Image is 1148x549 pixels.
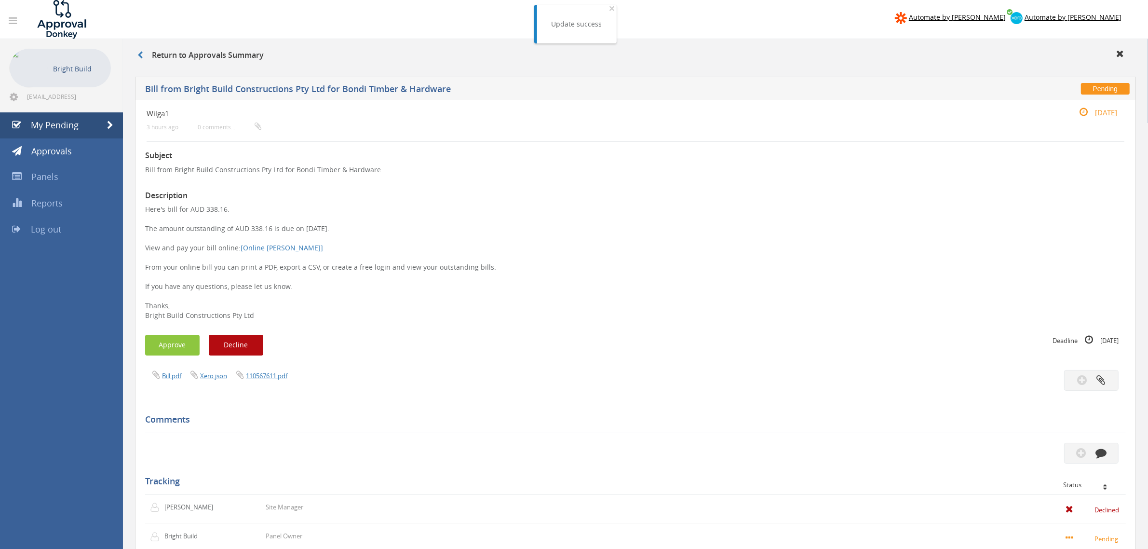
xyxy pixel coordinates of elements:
[164,532,220,541] p: Bright Build
[266,503,303,512] p: Site Manager
[895,12,907,24] img: zapier-logomark.png
[31,145,72,157] span: Approvals
[145,84,833,96] h5: Bill from Bright Build Constructions Pty Ltd for Bondi Timber & Hardware
[27,93,109,100] span: [EMAIL_ADDRESS][DOMAIN_NAME]
[552,19,602,29] div: Update success
[198,124,261,131] small: 0 comments...
[162,371,181,380] a: Bill.pdf
[246,371,287,380] a: 110567611.pdf
[1011,12,1023,24] img: xero-logo.png
[609,1,615,15] span: ×
[241,243,323,252] a: [Online [PERSON_NAME]]
[31,197,63,209] span: Reports
[137,51,264,60] h3: Return to Approvals Summary
[150,532,164,542] img: user-icon.png
[145,335,200,356] button: Approve
[145,477,1119,486] h5: Tracking
[1053,335,1119,345] small: Deadline [DATE]
[1066,504,1121,515] small: Declined
[145,415,1119,425] h5: Comments
[1025,13,1121,22] span: Automate by [PERSON_NAME]
[31,171,58,182] span: Panels
[145,165,1126,175] p: Bill from Bright Build Constructions Pty Ltd for Bondi Timber & Hardware
[1081,83,1130,95] span: Pending
[200,371,227,380] a: Xero.json
[164,503,220,512] p: [PERSON_NAME]
[145,192,1126,200] h3: Description
[209,335,263,356] button: Decline
[147,124,178,131] small: 3 hours ago
[145,205,1126,320] p: Here's bill for AUD 338.16. The amount outstanding of AUD 338.16 is due on [DATE]. View and pay y...
[150,503,164,512] img: user-icon.png
[1069,107,1117,118] small: [DATE]
[266,532,302,541] p: Panel Owner
[145,151,1126,160] h3: Subject
[909,13,1006,22] span: Automate by [PERSON_NAME]
[53,63,106,75] p: Bright Build
[31,223,61,235] span: Log out
[147,110,961,118] h4: Wilga1
[31,119,79,131] span: My Pending
[1063,481,1119,488] div: Status
[1066,533,1121,544] small: Pending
